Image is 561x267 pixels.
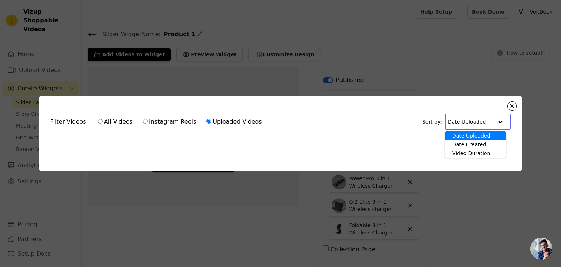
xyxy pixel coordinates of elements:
button: Close modal [508,102,516,110]
div: Date Uploaded [445,131,506,140]
div: Open chat [530,238,552,260]
div: Filter Videos: [50,113,266,130]
div: Video Duration [445,149,506,158]
label: Instagram Reels [142,117,196,127]
div: Date Created [445,140,506,149]
label: All Videos [98,117,133,127]
div: Sort by: [422,114,511,130]
label: Uploaded Videos [206,117,262,127]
